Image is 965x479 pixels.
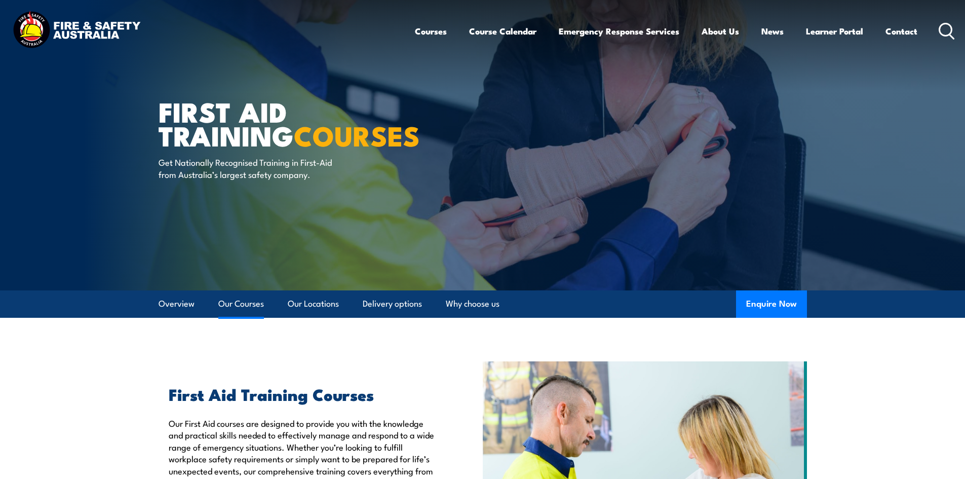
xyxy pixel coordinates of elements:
[446,290,499,317] a: Why choose us
[761,18,784,45] a: News
[469,18,536,45] a: Course Calendar
[218,290,264,317] a: Our Courses
[736,290,807,318] button: Enquire Now
[169,387,436,401] h2: First Aid Training Courses
[559,18,679,45] a: Emergency Response Services
[159,290,195,317] a: Overview
[806,18,863,45] a: Learner Portal
[294,114,420,156] strong: COURSES
[885,18,917,45] a: Contact
[702,18,739,45] a: About Us
[288,290,339,317] a: Our Locations
[159,99,409,146] h1: First Aid Training
[415,18,447,45] a: Courses
[159,156,343,180] p: Get Nationally Recognised Training in First-Aid from Australia’s largest safety company.
[363,290,422,317] a: Delivery options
